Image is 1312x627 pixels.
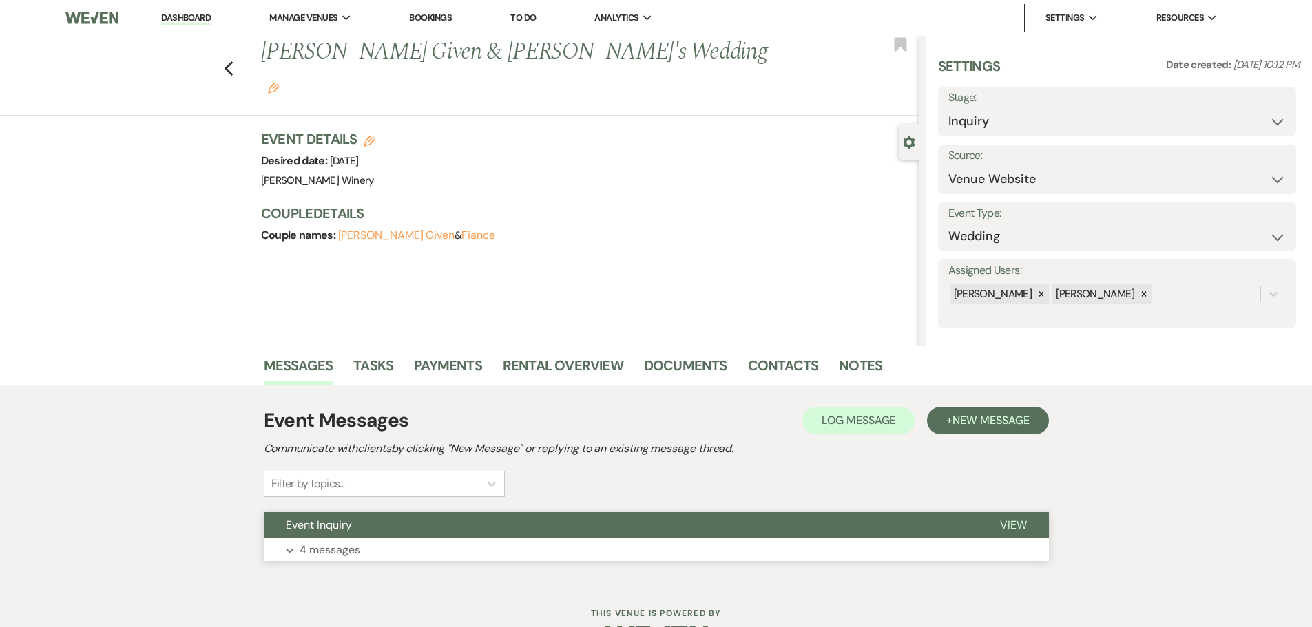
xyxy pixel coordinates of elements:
span: Event Inquiry [286,518,352,532]
h1: [PERSON_NAME] Given & [PERSON_NAME]'s Wedding [261,36,782,101]
div: [PERSON_NAME] [1052,284,1136,304]
label: Assigned Users: [948,261,1286,281]
h3: Event Details [261,129,375,149]
button: [PERSON_NAME] Given [338,230,455,241]
span: Analytics [594,11,638,25]
span: [PERSON_NAME] Winery [261,173,375,187]
a: Documents [644,354,727,385]
a: Messages [264,354,333,385]
label: Stage: [948,88,1286,108]
button: +New Message [927,407,1048,434]
span: New Message [952,413,1029,427]
button: Event Inquiry [264,512,978,538]
span: Couple names: [261,228,338,242]
a: To Do [510,12,536,23]
a: Rental Overview [503,354,623,385]
span: Settings [1045,11,1085,25]
div: Filter by topics... [271,476,345,492]
span: & [338,229,495,242]
h2: Communicate with clients by clicking "New Message" or replying to an existing message thread. [264,440,1049,457]
button: Fiance [461,230,495,241]
a: Contacts [748,354,819,385]
h1: Event Messages [264,406,409,435]
span: Manage Venues [269,11,337,25]
button: 4 messages [264,538,1049,562]
a: Payments [414,354,482,385]
button: Close lead details [903,135,915,148]
span: [DATE] [330,154,359,168]
span: Desired date: [261,153,330,168]
span: Date created: [1166,58,1233,72]
span: Log Message [822,413,895,427]
span: [DATE] 10:12 PM [1233,58,1300,72]
label: Event Type: [948,204,1286,224]
label: Source: [948,146,1286,166]
a: Dashboard [161,12,211,25]
div: [PERSON_NAME] [950,284,1034,304]
button: Log Message [802,407,915,434]
button: View [978,512,1049,538]
span: View [1000,518,1027,532]
h3: Settings [938,56,1001,87]
img: Weven Logo [65,3,118,32]
button: Edit [268,81,279,94]
a: Tasks [353,354,393,385]
a: Notes [839,354,882,385]
span: Resources [1156,11,1204,25]
h3: Couple Details [261,204,905,223]
p: 4 messages [300,541,360,559]
a: Bookings [409,12,452,23]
